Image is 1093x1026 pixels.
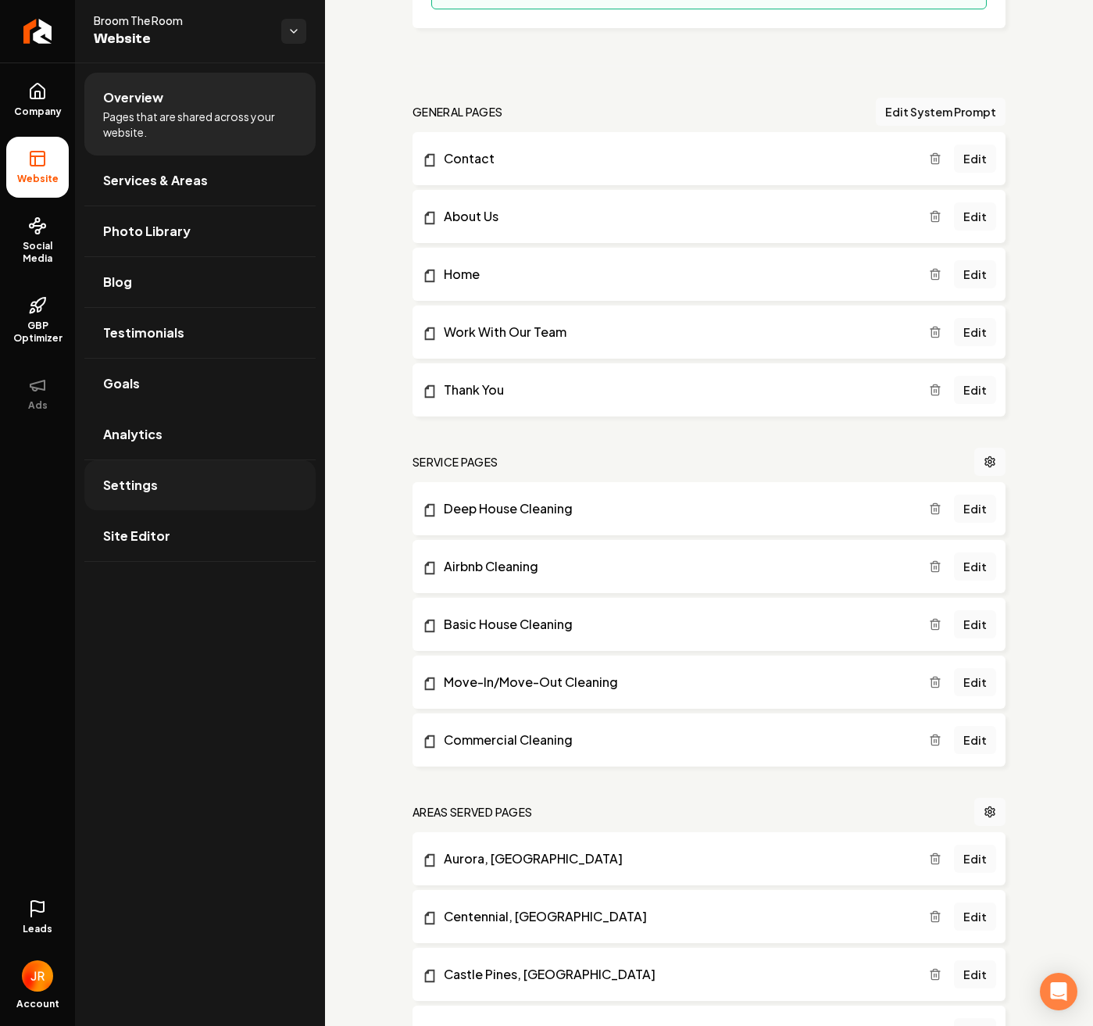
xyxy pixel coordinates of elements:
[413,104,503,120] h2: general pages
[954,552,996,581] a: Edit
[22,399,54,412] span: Ads
[422,557,929,576] a: Airbnb Cleaning
[422,499,929,518] a: Deep House Cleaning
[422,965,929,984] a: Castle Pines, [GEOGRAPHIC_DATA]
[422,265,929,284] a: Home
[954,202,996,231] a: Edit
[103,476,158,495] span: Settings
[422,849,929,868] a: Aurora, [GEOGRAPHIC_DATA]
[422,207,929,226] a: About Us
[103,425,163,444] span: Analytics
[84,257,316,307] a: Blog
[6,70,69,130] a: Company
[103,324,184,342] span: Testimonials
[954,610,996,638] a: Edit
[954,260,996,288] a: Edit
[22,960,53,992] img: Julie Reynolds
[413,454,498,470] h2: Service Pages
[954,376,996,404] a: Edit
[84,359,316,409] a: Goals
[94,28,269,50] span: Website
[6,284,69,357] a: GBP Optimizer
[103,222,191,241] span: Photo Library
[84,156,316,206] a: Services & Areas
[422,149,929,168] a: Contact
[6,204,69,277] a: Social Media
[954,668,996,696] a: Edit
[6,887,69,948] a: Leads
[422,323,929,341] a: Work With Our Team
[422,615,929,634] a: Basic House Cleaning
[954,903,996,931] a: Edit
[23,19,52,44] img: Rebolt Logo
[954,318,996,346] a: Edit
[954,845,996,873] a: Edit
[22,954,53,992] button: Open user button
[6,320,69,345] span: GBP Optimizer
[6,363,69,424] button: Ads
[422,907,929,926] a: Centennial, [GEOGRAPHIC_DATA]
[103,109,297,140] span: Pages that are shared across your website.
[954,960,996,988] a: Edit
[84,511,316,561] a: Site Editor
[876,98,1005,126] button: Edit System Prompt
[103,88,163,107] span: Overview
[103,273,132,291] span: Blog
[84,409,316,459] a: Analytics
[103,171,208,190] span: Services & Areas
[23,923,52,935] span: Leads
[103,527,170,545] span: Site Editor
[954,495,996,523] a: Edit
[422,381,929,399] a: Thank You
[422,731,929,749] a: Commercial Cleaning
[84,460,316,510] a: Settings
[11,173,65,185] span: Website
[954,145,996,173] a: Edit
[84,206,316,256] a: Photo Library
[16,998,59,1010] span: Account
[103,374,140,393] span: Goals
[413,804,532,820] h2: Areas Served Pages
[1040,973,1077,1010] div: Open Intercom Messenger
[422,673,929,692] a: Move-In/Move-Out Cleaning
[8,105,68,118] span: Company
[954,726,996,754] a: Edit
[94,13,269,28] span: Broom The Room
[6,240,69,265] span: Social Media
[84,308,316,358] a: Testimonials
